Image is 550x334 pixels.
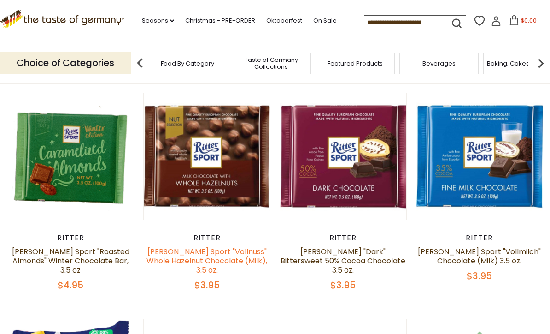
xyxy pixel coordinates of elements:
a: Food By Category [161,60,214,67]
a: [PERSON_NAME] Sport "Roasted Almonds" Winter Chocolate Bar, 3.5 oz [12,246,129,275]
a: Beverages [422,60,456,67]
a: Taste of Germany Collections [234,56,308,70]
img: previous arrow [131,54,149,72]
span: $3.95 [467,269,492,282]
span: $3.95 [194,279,220,292]
a: Seasons [142,16,174,26]
div: Ritter [143,233,270,243]
a: [PERSON_NAME] Sport "Vollnuss" Whole Hazelnut Chocolate (Milk), 3.5 oz. [146,246,267,275]
a: Christmas - PRE-ORDER [185,16,255,26]
img: Ritter [144,93,270,220]
div: Ritter [7,233,134,243]
a: On Sale [313,16,337,26]
a: [PERSON_NAME] "Dark" Bittersweet 50% Cocoa Chocolate 3.5 oz. [281,246,405,275]
span: $0.00 [521,17,537,24]
img: next arrow [532,54,550,72]
img: Ritter [7,93,134,220]
div: Ritter [280,233,407,243]
span: $3.95 [330,279,356,292]
img: Ritter [416,93,543,220]
div: Ritter [416,233,543,243]
button: $0.00 [503,15,542,29]
a: [PERSON_NAME] Sport "Vollmilch" Chocolate (Milk) 3.5 oz. [418,246,541,266]
span: $4.95 [58,279,83,292]
img: Ritter [280,93,406,220]
a: Featured Products [328,60,383,67]
a: Oktoberfest [266,16,302,26]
